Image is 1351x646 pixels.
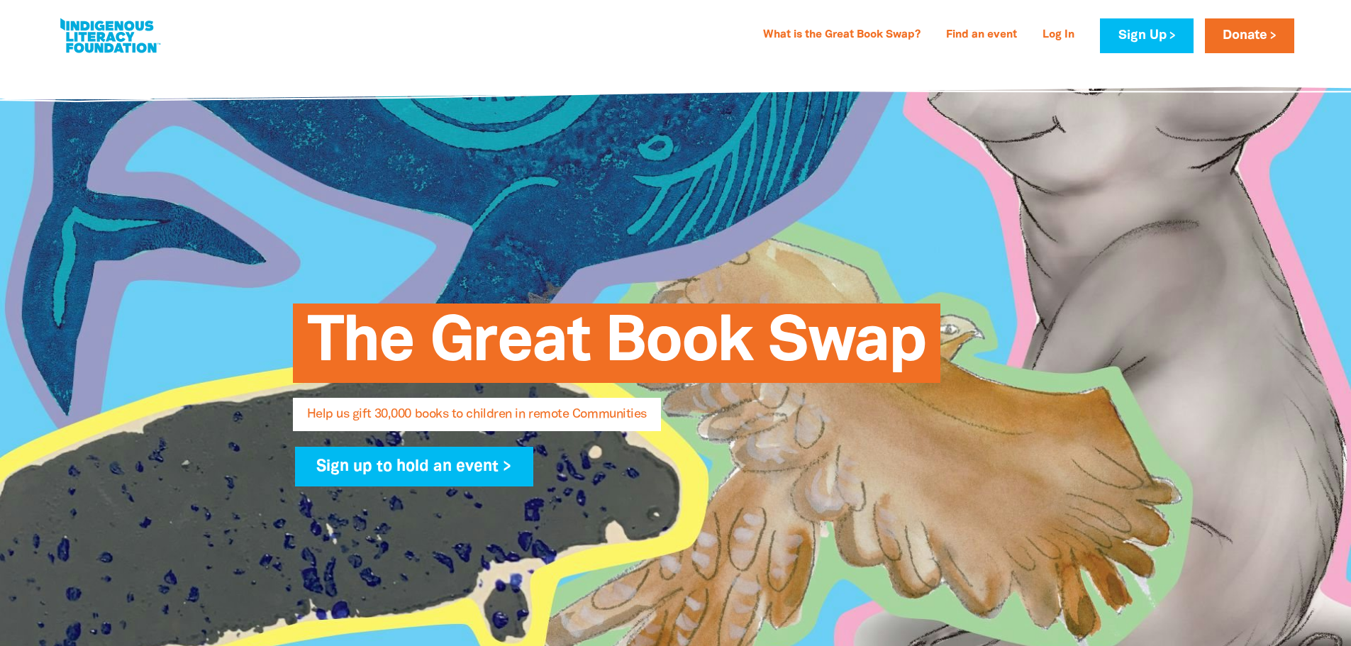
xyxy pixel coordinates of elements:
a: Log In [1034,24,1083,47]
a: What is the Great Book Swap? [755,24,929,47]
a: Sign Up [1100,18,1193,53]
span: The Great Book Swap [307,314,926,383]
a: Donate [1205,18,1294,53]
a: Find an event [938,24,1025,47]
a: Sign up to hold an event > [295,447,534,486]
span: Help us gift 30,000 books to children in remote Communities [307,408,647,431]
